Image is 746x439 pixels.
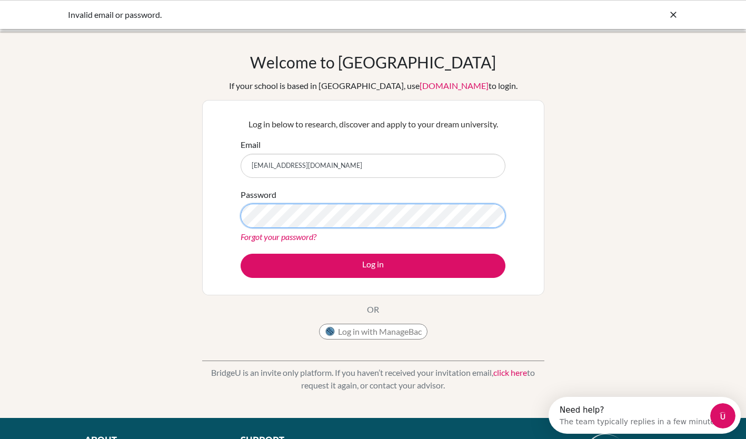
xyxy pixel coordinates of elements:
[4,4,204,33] div: Open Intercom Messenger
[549,397,741,434] iframe: Intercom live chat discovery launcher
[241,232,316,242] a: Forgot your password?
[241,188,276,201] label: Password
[710,403,735,428] iframe: Intercom live chat
[11,9,173,17] div: Need help?
[202,366,544,392] p: BridgeU is an invite only platform. If you haven’t received your invitation email, to request it ...
[493,367,527,377] a: click here
[11,17,173,28] div: The team typically replies in a few minutes.
[420,81,489,91] a: [DOMAIN_NAME]
[68,8,521,21] div: Invalid email or password.
[241,118,505,131] p: Log in below to research, discover and apply to your dream university.
[241,138,261,151] label: Email
[367,303,379,316] p: OR
[319,324,427,340] button: Log in with ManageBac
[241,254,505,278] button: Log in
[250,53,496,72] h1: Welcome to [GEOGRAPHIC_DATA]
[229,79,518,92] div: If your school is based in [GEOGRAPHIC_DATA], use to login.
